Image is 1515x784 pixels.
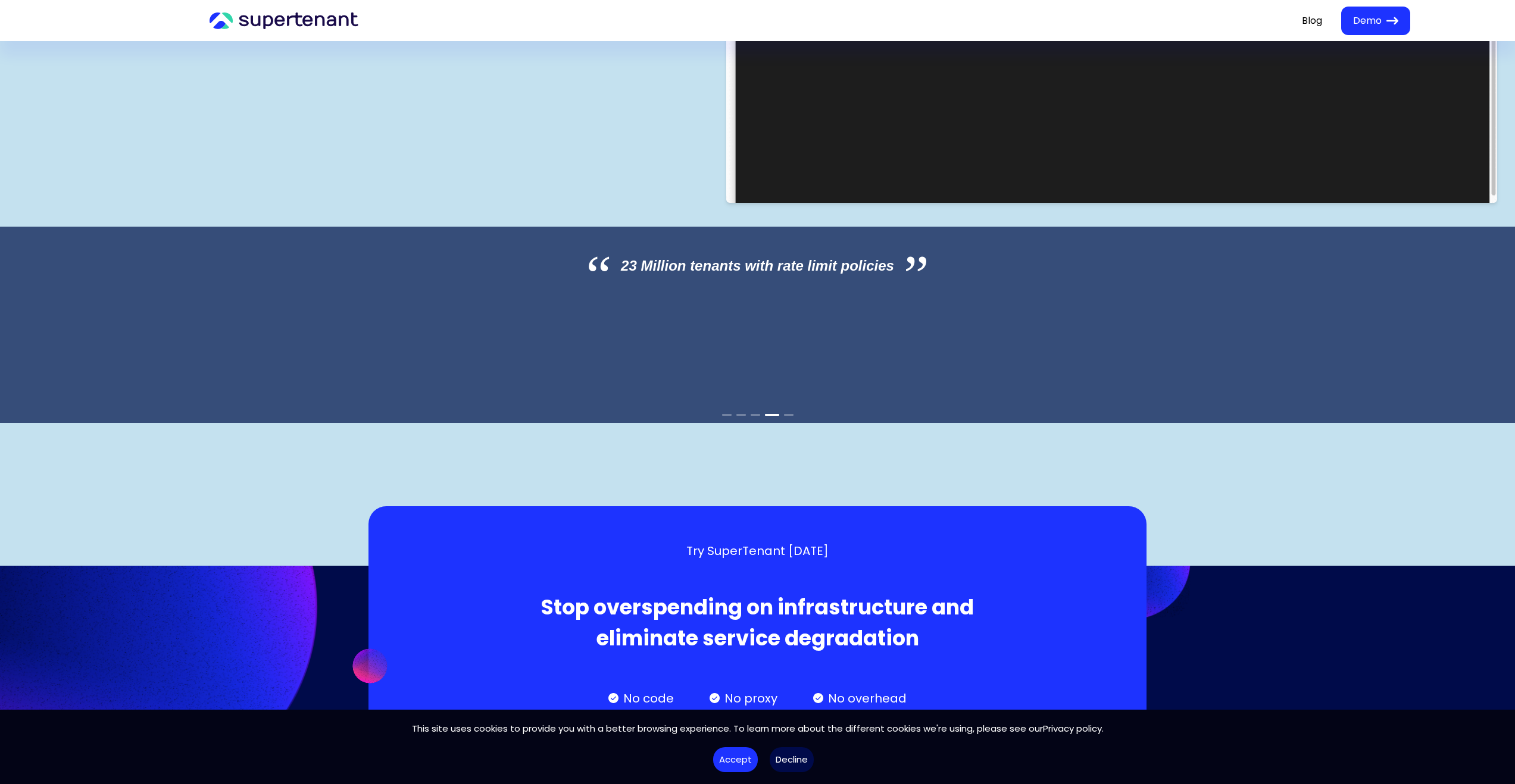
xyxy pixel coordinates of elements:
button: Decline [770,747,814,773]
span: Demo [1353,14,1382,28]
span: This site uses cookies to provide you with a better browsing experience. To learn more about the ... [400,710,1116,747]
button: Demo [1341,7,1410,35]
span: No overhead [828,689,907,707]
span: No proxy [724,689,777,707]
p: Try SuperTenant [DATE] [686,542,829,560]
button: 4 [765,414,779,416]
img: bg-tick.a7581d99.svg [813,693,823,703]
button: 2 [736,414,746,416]
img: circle2.506fea08.png [336,632,404,700]
a: Privacy policy [1043,722,1102,735]
button: 1 [722,414,732,416]
img: bg-tick.a7581d99.svg [710,693,720,703]
p: Stop overspending on infrastructure and eliminate service degradation [499,592,1017,654]
button: Accept [713,747,758,773]
button: 3 [751,414,760,416]
span: No code [623,689,674,707]
img: bg-tick.a7581d99.svg [608,693,619,703]
a: Blog [1302,14,1322,27]
button: 5 [784,414,794,416]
